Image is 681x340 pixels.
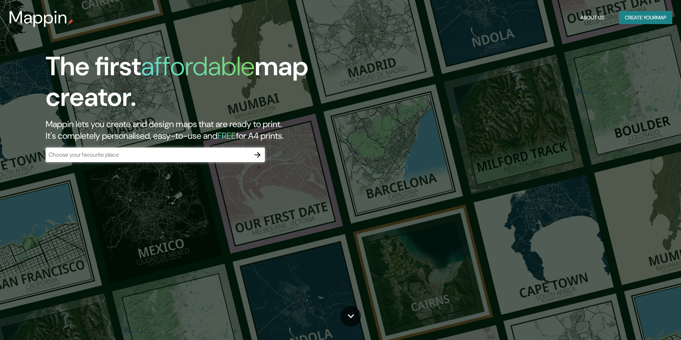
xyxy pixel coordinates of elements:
[616,312,673,332] iframe: Help widget launcher
[217,130,236,141] h5: FREE
[68,19,73,25] img: mappin-pin
[46,51,386,118] h1: The first map creator.
[46,150,250,159] input: Choose your favourite place
[578,11,607,24] button: About Us
[619,11,672,24] button: Create yourmap
[46,118,386,142] h2: Mappin lets you create and design maps that are ready to print. It's completely personalised, eas...
[141,49,255,83] h1: affordable
[9,7,68,28] h3: Mappin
